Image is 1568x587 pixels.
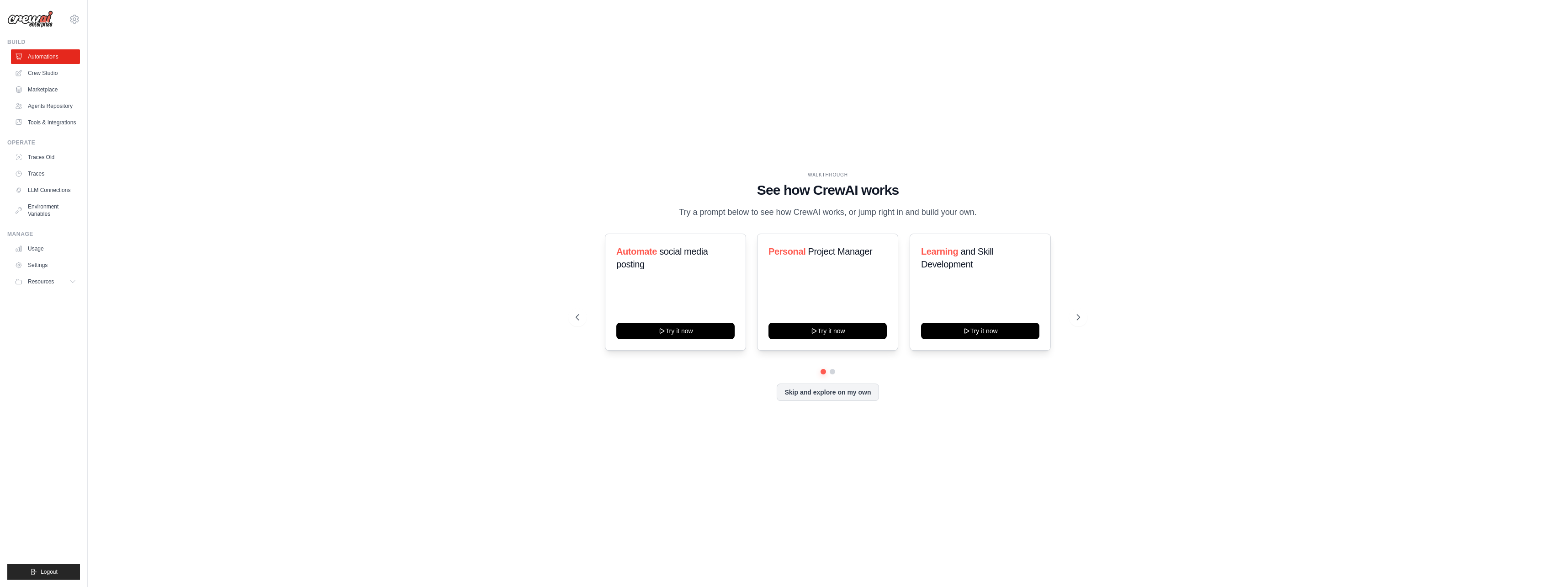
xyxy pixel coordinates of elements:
span: social media posting [616,246,708,269]
a: Traces Old [11,150,80,165]
span: and Skill Development [921,246,993,269]
a: Agents Repository [11,99,80,113]
img: Logo [7,11,53,28]
a: Traces [11,166,80,181]
a: Marketplace [11,82,80,97]
span: Learning [921,246,958,256]
a: Environment Variables [11,199,80,221]
span: Logout [41,568,58,576]
p: Try a prompt below to see how CrewAI works, or jump right in and build your own. [674,206,981,219]
a: Settings [11,258,80,272]
div: Build [7,38,80,46]
div: Operate [7,139,80,146]
a: Usage [11,241,80,256]
div: Manage [7,230,80,238]
h1: See how CrewAI works [576,182,1080,198]
span: Resources [28,278,54,285]
button: Logout [7,564,80,580]
a: Crew Studio [11,66,80,80]
button: Try it now [921,323,1039,339]
span: Project Manager [808,246,873,256]
span: Personal [768,246,805,256]
a: Automations [11,49,80,64]
button: Skip and explore on my own [777,384,879,401]
button: Try it now [768,323,887,339]
a: Tools & Integrations [11,115,80,130]
div: WALKTHROUGH [576,171,1080,178]
a: LLM Connections [11,183,80,197]
button: Resources [11,274,80,289]
button: Try it now [616,323,735,339]
span: Automate [616,246,657,256]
